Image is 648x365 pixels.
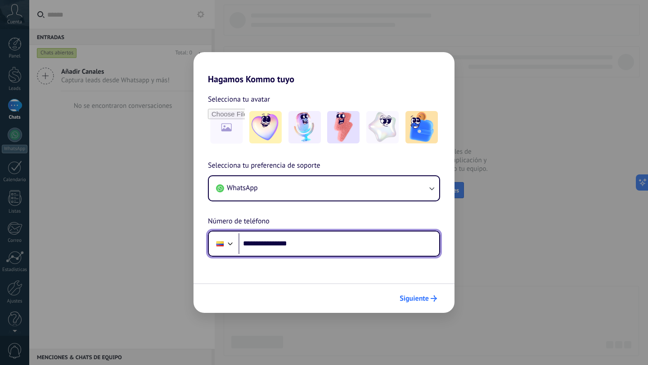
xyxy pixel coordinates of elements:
[211,234,229,253] div: Colombia: + 57
[193,52,454,85] h2: Hagamos Kommo tuyo
[209,176,439,200] button: WhatsApp
[327,111,360,143] img: -3.jpeg
[208,216,270,227] span: Número de teléfono
[396,291,441,306] button: Siguiente
[208,160,320,172] span: Selecciona tu preferencia de soporte
[405,111,438,143] img: -5.jpeg
[227,183,258,192] span: WhatsApp
[366,111,399,143] img: -4.jpeg
[249,111,282,143] img: -1.jpeg
[400,295,429,302] span: Siguiente
[288,111,321,143] img: -2.jpeg
[208,93,270,105] span: Selecciona tu avatar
